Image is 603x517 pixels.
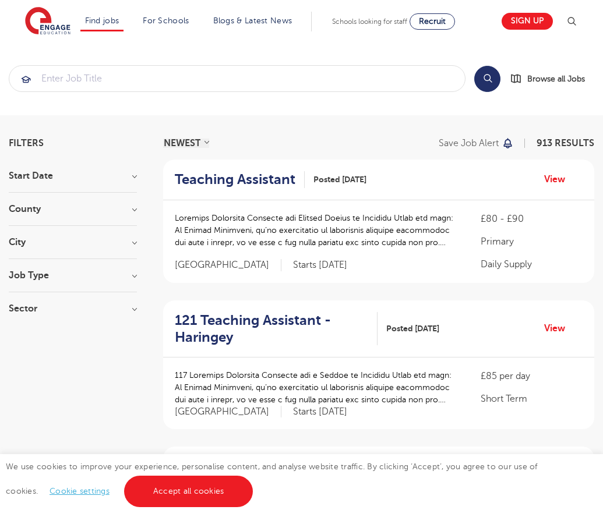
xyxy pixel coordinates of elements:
[313,173,366,186] span: Posted [DATE]
[439,139,514,148] button: Save job alert
[481,369,583,383] p: £85 per day
[502,13,553,30] a: Sign up
[481,392,583,406] p: Short Term
[175,171,305,188] a: Teaching Assistant
[481,235,583,249] p: Primary
[175,406,281,418] span: [GEOGRAPHIC_DATA]
[9,65,466,92] div: Submit
[175,369,457,406] p: 117 Loremips Dolorsita Consecte adi e Seddoe te Incididu Utlab etd magn: Al Enimad Minimveni, qu’...
[6,462,538,495] span: We use cookies to improve your experience, personalise content, and analyse website traffic. By c...
[50,487,110,495] a: Cookie settings
[175,312,378,346] a: 121 Teaching Assistant - Haringey
[510,72,594,86] a: Browse all Jobs
[419,17,446,26] span: Recruit
[293,259,347,271] p: Starts [DATE]
[9,171,137,180] h3: Start Date
[9,304,137,313] h3: Sector
[175,171,295,188] h2: Teaching Assistant
[25,7,70,36] img: Engage Education
[537,138,594,148] span: 913 RESULTS
[481,212,583,226] p: £80 - £90
[9,139,44,148] span: Filters
[124,476,253,507] a: Accept all cookies
[386,323,439,335] span: Posted [DATE]
[213,16,292,25] a: Blogs & Latest News
[175,312,368,346] h2: 121 Teaching Assistant - Haringey
[410,13,455,30] a: Recruit
[544,321,574,336] a: View
[481,257,583,271] p: Daily Supply
[544,172,574,187] a: View
[332,17,407,26] span: Schools looking for staff
[175,212,457,249] p: Loremips Dolorsita Consecte adi Elitsed Doeius te Incididu Utlab etd magn: Al Enimad Minimveni, q...
[9,66,465,91] input: Submit
[439,139,499,148] p: Save job alert
[9,238,137,247] h3: City
[175,259,281,271] span: [GEOGRAPHIC_DATA]
[9,204,137,214] h3: County
[293,406,347,418] p: Starts [DATE]
[9,271,137,280] h3: Job Type
[143,16,189,25] a: For Schools
[527,72,585,86] span: Browse all Jobs
[85,16,119,25] a: Find jobs
[474,66,500,92] button: Search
